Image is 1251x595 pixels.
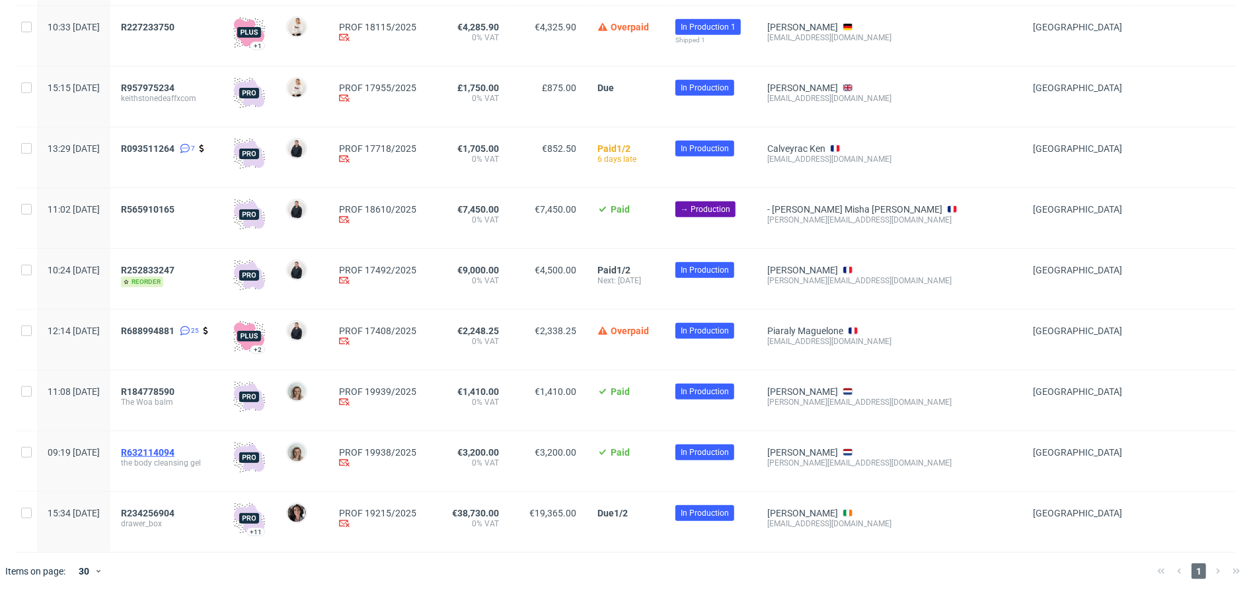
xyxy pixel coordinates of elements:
[597,265,617,275] span: Paid
[121,143,177,154] a: R093511264
[437,397,499,407] span: 0% VAT
[681,21,736,33] span: In Production 1
[233,138,265,170] img: pro-icon.017ec5509f39f3e742e3.png
[121,447,174,458] span: R632114094
[287,261,306,279] img: Adrian Margula
[71,562,95,580] div: 30
[457,83,499,93] span: £1,750.00
[121,22,177,32] a: R227233750
[437,518,499,529] span: 0% VAT
[121,518,212,529] span: drawer_box
[675,35,746,46] div: Shipped 1
[121,508,174,518] span: R234256904
[233,503,265,534] img: pro-icon.017ec5509f39f3e742e3.png
[437,336,499,347] span: 0% VAT
[339,326,416,336] a: PROF 17408/2025
[611,22,649,32] span: Overpaid
[287,322,306,340] img: Adrian Margula
[681,264,729,276] span: In Production
[339,386,416,397] a: PROF 19939/2025
[437,154,499,164] span: 0% VAT
[437,458,499,468] span: 0% VAT
[767,265,838,275] a: [PERSON_NAME]
[121,265,174,275] span: R252833247
[681,203,730,215] span: → Production
[1033,447,1122,458] span: [GEOGRAPHIC_DATA]
[681,143,729,155] span: In Production
[437,32,499,43] span: 0% VAT
[597,508,614,518] span: Due
[767,336,1012,347] div: [EMAIL_ADDRESS][DOMAIN_NAME]
[597,155,636,164] span: 6 days late
[767,215,1012,225] div: [PERSON_NAME][EMAIL_ADDRESS][DOMAIN_NAME]
[121,397,212,407] span: The Woa balm
[121,386,174,397] span: R184778590
[529,508,576,518] span: €19,365.00
[250,528,262,536] div: +11
[339,447,416,458] a: PROF 19938/2025
[5,565,65,578] span: Items on page:
[681,82,729,94] span: In Production
[457,326,499,336] span: €2,248.25
[597,143,617,154] span: Paid
[177,326,199,336] a: 25
[767,32,1012,43] div: [EMAIL_ADDRESS][DOMAIN_NAME]
[121,93,212,104] span: keithstonedeaffxcom
[48,508,100,518] span: 15:34 [DATE]
[233,17,265,48] img: plus-icon.676465ae8f3a83198b3f.png
[287,382,306,401] img: Monika Poźniak
[1033,204,1122,215] span: [GEOGRAPHIC_DATA]
[48,143,100,154] span: 13:29 [DATE]
[339,508,416,518] a: PROF 19215/2025
[611,447,630,458] span: Paid
[452,508,499,518] span: €38,730.00
[1033,143,1122,154] span: [GEOGRAPHIC_DATA]
[254,346,262,353] div: +2
[617,265,630,275] span: 1/2
[287,200,306,219] img: Adrian Margula
[177,143,195,154] a: 7
[48,204,100,215] span: 11:02 [DATE]
[121,447,177,458] a: R632114094
[48,386,100,397] span: 11:08 [DATE]
[681,446,729,458] span: In Production
[597,83,614,93] span: Due
[233,77,265,109] img: pro-icon.017ec5509f39f3e742e3.png
[1033,386,1122,397] span: [GEOGRAPHIC_DATA]
[48,447,100,458] span: 09:19 [DATE]
[681,325,729,337] span: In Production
[1033,508,1122,518] span: [GEOGRAPHIC_DATA]
[233,381,265,413] img: pro-icon.017ec5509f39f3e742e3.png
[1033,22,1122,32] span: [GEOGRAPHIC_DATA]
[767,458,1012,468] div: [PERSON_NAME][EMAIL_ADDRESS][DOMAIN_NAME]
[339,204,416,215] a: PROF 18610/2025
[121,204,174,215] span: R565910165
[48,326,100,336] span: 12:14 [DATE]
[254,42,262,50] div: +1
[121,83,177,93] a: R957975234
[121,143,174,154] span: R093511264
[611,386,630,397] span: Paid
[611,326,649,336] span: Overpaid
[614,508,628,518] span: 1/2
[121,277,163,287] span: reorder
[121,326,174,336] span: R688994881
[767,518,1012,529] div: [EMAIL_ADDRESS][DOMAIN_NAME]
[535,204,576,215] span: €7,450.00
[121,326,177,336] a: R688994881
[767,154,1012,164] div: [EMAIL_ADDRESS][DOMAIN_NAME]
[233,199,265,230] img: pro-icon.017ec5509f39f3e742e3.png
[121,204,177,215] a: R565910165
[437,215,499,225] span: 0% VAT
[597,276,618,285] span: Next:
[535,265,576,275] span: €4,500.00
[681,507,729,519] span: In Production
[767,143,825,154] a: Calveyrac Ken
[1033,326,1122,336] span: [GEOGRAPHIC_DATA]
[339,265,416,275] a: PROF 17492/2025
[767,93,1012,104] div: [EMAIL_ADDRESS][DOMAIN_NAME]
[121,265,177,275] a: R252833247
[339,83,416,93] a: PROF 17955/2025
[535,326,576,336] span: €2,338.25
[121,22,174,32] span: R227233750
